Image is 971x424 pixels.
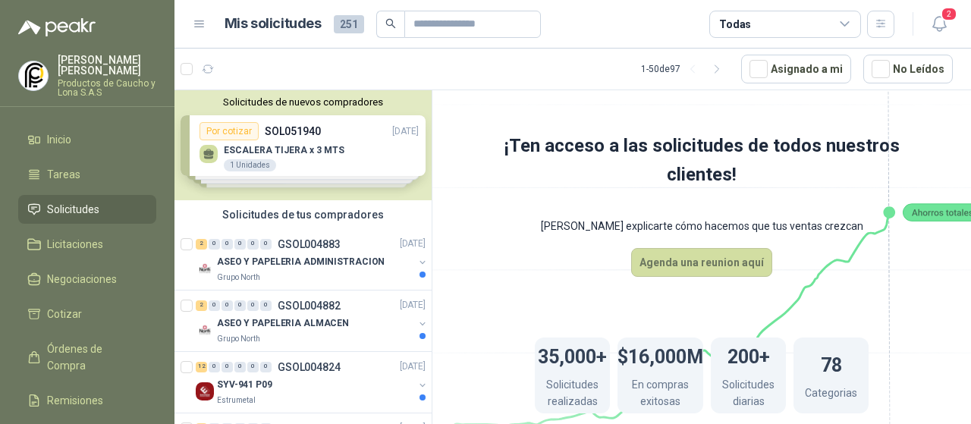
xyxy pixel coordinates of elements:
div: 0 [260,362,272,372]
p: ASEO Y PAPELERIA ALMACEN [217,317,349,331]
p: Estrumetal [217,394,256,407]
div: 0 [260,239,272,250]
p: GSOL004883 [278,239,341,250]
div: 0 [209,362,220,372]
a: Tareas [18,160,156,189]
span: 2 [941,7,957,21]
h1: 200+ [727,338,770,372]
span: Órdenes de Compra [47,341,142,374]
p: En compras exitosas [617,376,703,413]
span: Cotizar [47,306,82,322]
div: 12 [196,362,207,372]
p: [DATE] [400,360,426,375]
button: No Leídos [863,55,953,83]
span: Inicio [47,131,71,148]
img: Company Logo [196,382,214,400]
div: 0 [234,300,246,311]
button: Agenda una reunion aquí [631,248,772,277]
a: 2 0 0 0 0 0 GSOL004882[DATE] Company LogoASEO Y PAPELERIA ALMACENGrupo North [196,297,429,345]
div: 0 [222,362,233,372]
p: GSOL004824 [278,362,341,372]
a: Licitaciones [18,230,156,259]
div: Todas [719,16,751,33]
p: ASEO Y PAPELERIA ADMINISTRACION [217,256,385,270]
p: Solicitudes diarias [711,376,786,413]
div: 0 [247,239,259,250]
span: Tareas [47,166,80,183]
a: Remisiones [18,386,156,415]
div: 2 [196,300,207,311]
h1: 35,000+ [538,338,607,372]
h1: 78 [821,347,842,380]
a: Solicitudes [18,195,156,224]
button: 2 [925,11,953,38]
p: GSOL004882 [278,300,341,311]
p: [DATE] [400,237,426,252]
p: [DATE] [400,299,426,313]
img: Company Logo [19,61,48,90]
p: Solicitudes realizadas [535,376,610,413]
div: 0 [247,300,259,311]
button: Solicitudes de nuevos compradores [181,96,426,108]
a: 2 0 0 0 0 0 GSOL004883[DATE] Company LogoASEO Y PAPELERIA ADMINISTRACIONGrupo North [196,235,429,284]
p: SYV-941 P09 [217,378,272,393]
span: 251 [334,15,364,33]
div: 2 [196,239,207,250]
img: Company Logo [196,259,214,278]
button: Asignado a mi [741,55,851,83]
span: Solicitudes [47,201,99,218]
div: 0 [234,362,246,372]
div: 0 [222,300,233,311]
a: 12 0 0 0 0 0 GSOL004824[DATE] Company LogoSYV-941 P09Estrumetal [196,358,429,407]
p: Productos de Caucho y Lona S.A.S [58,79,156,97]
div: 0 [209,239,220,250]
p: Categorias [805,385,857,405]
a: Cotizar [18,300,156,328]
div: 0 [260,300,272,311]
a: Inicio [18,125,156,154]
img: Company Logo [196,321,214,339]
div: Solicitudes de nuevos compradoresPor cotizarSOL051940[DATE] ESCALERA TIJERA x 3 MTS1 UnidadesPor ... [174,90,432,200]
p: Grupo North [217,333,260,345]
span: Negociaciones [47,271,117,287]
p: Grupo North [217,272,260,284]
span: search [385,18,396,29]
div: 0 [209,300,220,311]
a: Negociaciones [18,265,156,294]
div: 1 - 50 de 97 [641,57,729,81]
h1: Mis solicitudes [225,13,322,35]
div: 0 [234,239,246,250]
span: Remisiones [47,392,103,409]
h1: $16,000M [617,338,703,372]
a: Órdenes de Compra [18,334,156,380]
span: Licitaciones [47,236,103,253]
img: Logo peakr [18,18,96,36]
div: 0 [222,239,233,250]
div: 0 [247,362,259,372]
p: [PERSON_NAME] [PERSON_NAME] [58,55,156,76]
div: Solicitudes de tus compradores [174,200,432,229]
